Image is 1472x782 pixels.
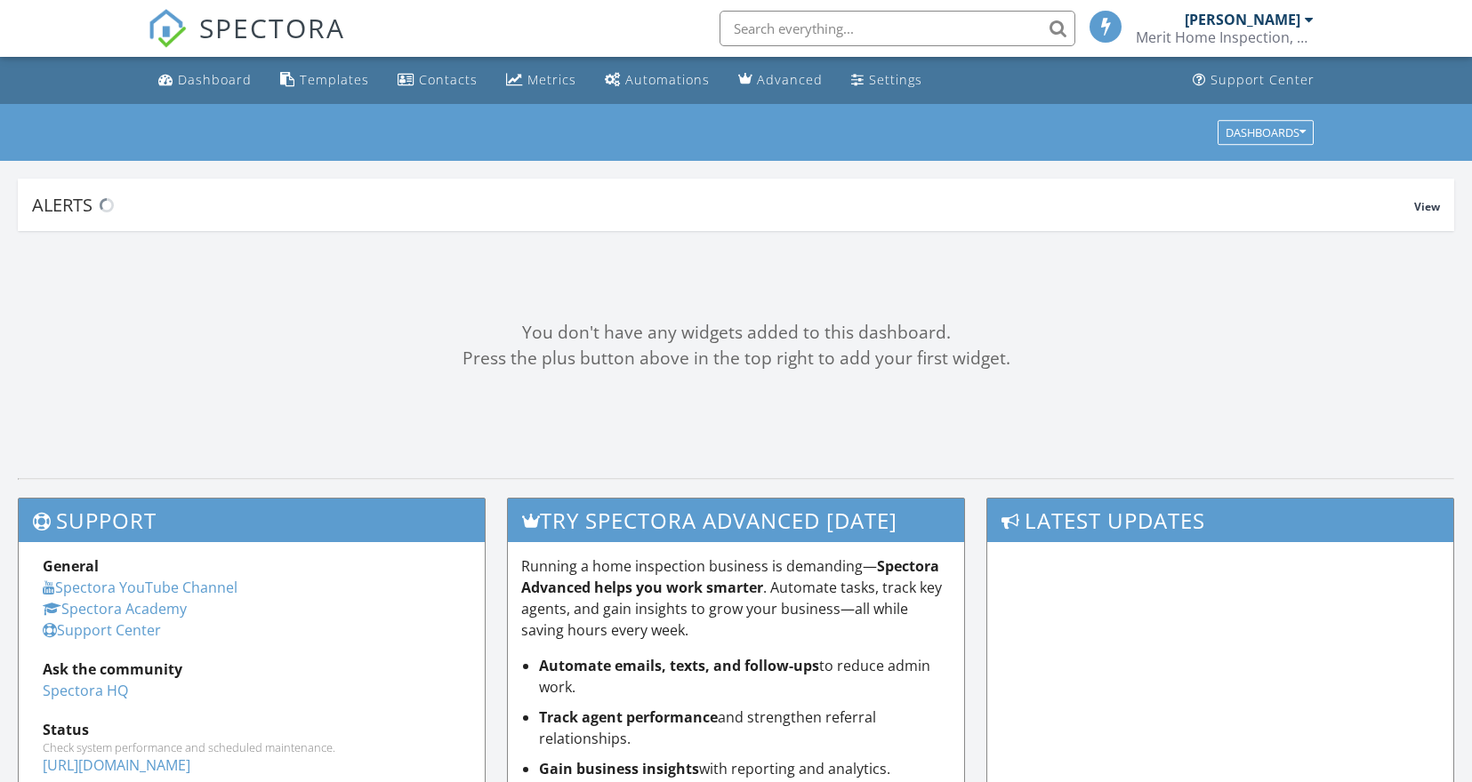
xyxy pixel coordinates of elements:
[43,620,161,640] a: Support Center
[731,64,830,97] a: Advanced
[43,740,461,754] div: Check system performance and scheduled maintenance.
[625,71,710,88] div: Automations
[539,758,950,779] li: with reporting and analytics.
[151,64,259,97] a: Dashboard
[1218,120,1314,145] button: Dashboards
[527,71,576,88] div: Metrics
[869,71,922,88] div: Settings
[1414,199,1440,214] span: View
[300,71,369,88] div: Templates
[43,755,190,775] a: [URL][DOMAIN_NAME]
[499,64,583,97] a: Metrics
[43,578,237,597] a: Spectora YouTube Channel
[419,71,478,88] div: Contacts
[1185,11,1300,28] div: [PERSON_NAME]
[1186,64,1322,97] a: Support Center
[18,346,1454,371] div: Press the plus button above in the top right to add your first widget.
[19,499,485,542] h3: Support
[18,320,1454,346] div: You don't have any widgets added to this dashboard.
[757,71,823,88] div: Advanced
[1226,126,1306,139] div: Dashboards
[521,556,939,597] strong: Spectora Advanced helps you work smarter
[43,681,128,700] a: Spectora HQ
[720,11,1075,46] input: Search everything...
[43,556,99,576] strong: General
[178,71,252,88] div: Dashboard
[32,193,1414,217] div: Alerts
[598,64,717,97] a: Automations (Basic)
[539,707,718,727] strong: Track agent performance
[43,658,461,680] div: Ask the community
[987,499,1453,542] h3: Latest Updates
[199,9,345,46] span: SPECTORA
[43,599,187,618] a: Spectora Academy
[539,759,699,778] strong: Gain business insights
[521,555,950,641] p: Running a home inspection business is demanding— . Automate tasks, track key agents, and gain ins...
[148,9,187,48] img: The Best Home Inspection Software - Spectora
[844,64,929,97] a: Settings
[539,655,950,698] li: to reduce admin work.
[43,719,461,740] div: Status
[1211,71,1315,88] div: Support Center
[1136,28,1314,46] div: Merit Home Inspection, LLC
[273,64,376,97] a: Templates
[508,499,963,542] h3: Try spectora advanced [DATE]
[539,656,819,675] strong: Automate emails, texts, and follow-ups
[390,64,485,97] a: Contacts
[148,24,345,61] a: SPECTORA
[539,706,950,749] li: and strengthen referral relationships.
